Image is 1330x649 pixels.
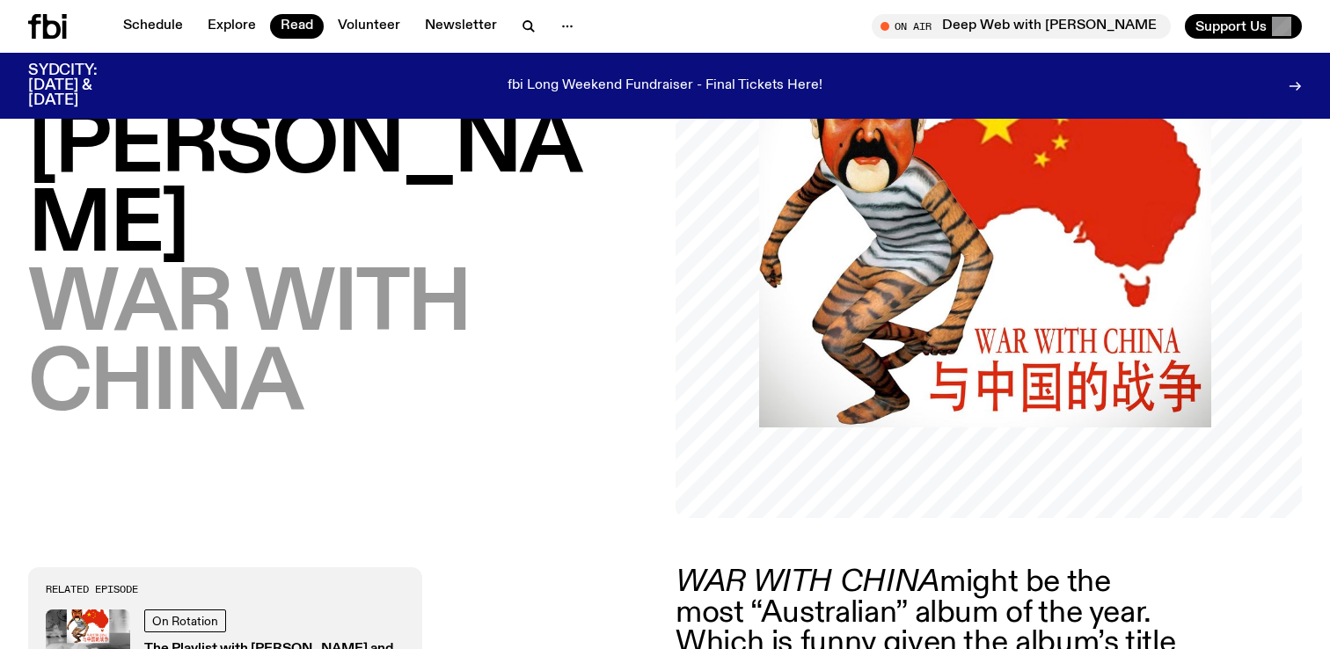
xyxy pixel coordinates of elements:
[197,14,267,39] a: Explore
[46,585,405,594] h3: Related Episode
[113,14,194,39] a: Schedule
[1195,18,1267,34] span: Support Us
[28,262,470,429] span: WAR WITH CHINA
[270,14,324,39] a: Read
[327,14,411,39] a: Volunteer
[414,14,508,39] a: Newsletter
[872,14,1171,39] button: On AirDeep Web with [PERSON_NAME]
[676,566,939,598] em: WAR WITH CHINA
[508,78,822,94] p: fbi Long Weekend Fundraiser - Final Tickets Here!
[28,63,141,108] h3: SYDCITY: [DATE] & [DATE]
[1185,14,1302,39] button: Support Us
